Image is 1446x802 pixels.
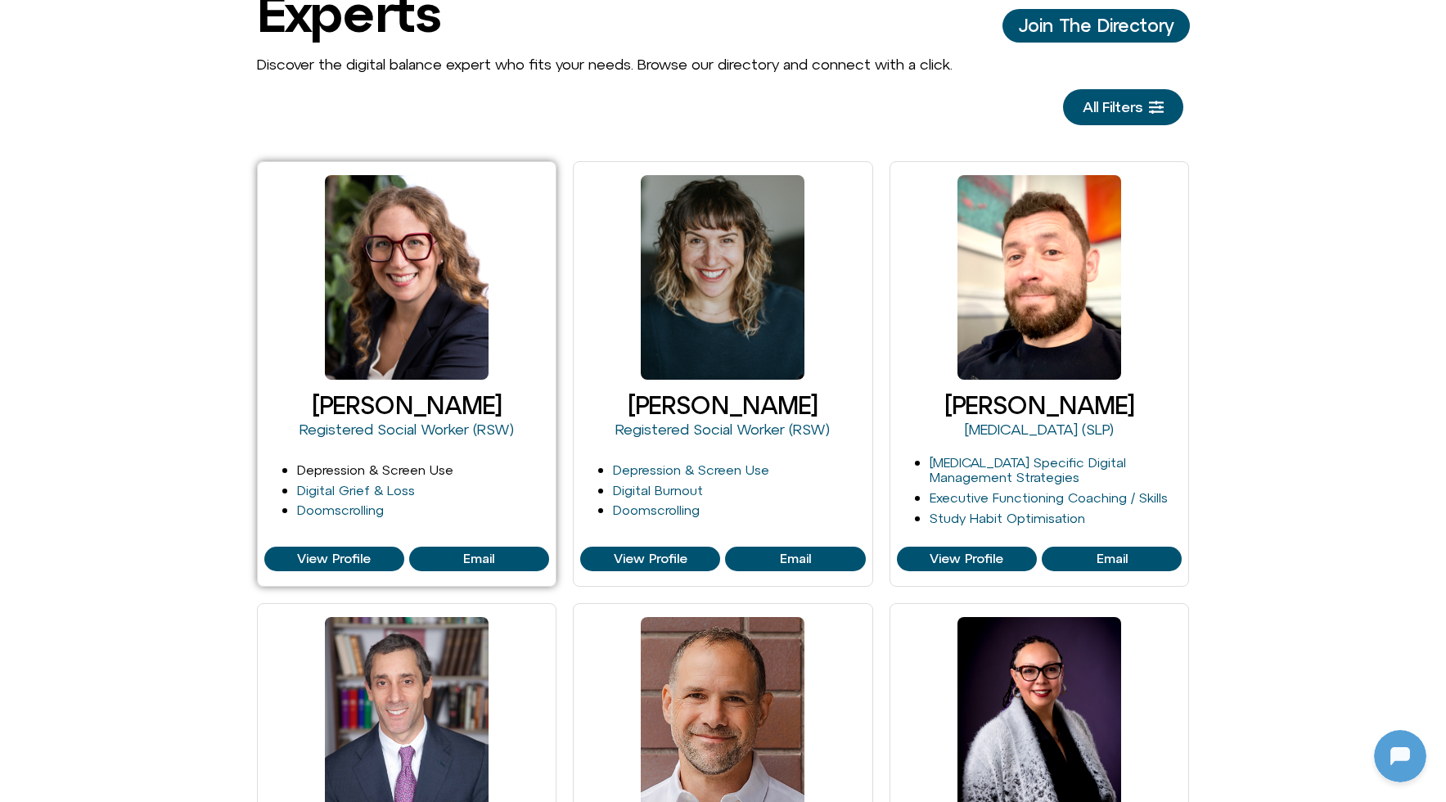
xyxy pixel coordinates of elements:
[47,187,292,285] p: Makes sense — you want clarity. When do you reach for your phone most [DATE]? Choose one: 1) Morn...
[897,547,1037,571] a: View Profile of Craig Selinger
[4,268,27,291] img: N5FCcHC.png
[47,313,292,391] p: Looks like you stepped away—no worries. Message me when you're ready. What feels like a good next...
[48,11,251,32] h2: [DOMAIN_NAME]
[1374,730,1426,782] iframe: Botpress
[15,8,41,34] img: N5FCcHC.png
[580,547,720,571] a: View Profile of Cleo Haber
[613,462,769,477] a: Depression & Screen Use
[1042,547,1182,571] a: View Profile of Craig Selinger
[300,466,310,486] p: hi
[28,527,254,543] textarea: Message Input
[4,142,27,165] img: N5FCcHC.png
[297,552,371,566] span: View Profile
[1097,552,1128,566] span: Email
[257,56,953,73] span: Discover the digital balance expert who fits your needs. Browse our directory and connect with a ...
[930,552,1003,566] span: View Profile
[1002,9,1190,42] a: Join The Director
[1083,99,1142,115] span: All Filters
[615,421,830,438] a: Registered Social Worker (RSW)
[142,426,186,445] p: [DATE]
[300,421,514,438] a: Registered Social Worker (RSW)
[780,552,811,566] span: Email
[463,552,494,566] span: Email
[409,547,549,571] a: View Profile of Blair Wexler-Singer
[142,39,186,59] p: [DATE]
[280,522,306,548] svg: Voice Input Button
[297,502,384,517] a: Doomscrolling
[614,552,687,566] span: View Profile
[944,391,1134,419] a: [PERSON_NAME]
[930,511,1085,525] a: Study Habit Optimisation
[4,375,27,398] img: N5FCcHC.png
[47,80,292,159] p: Good to see you. Phone focus time. Which moment [DATE] grabs your phone the most? Choose one: 1) ...
[613,502,700,517] a: Doomscrolling
[297,462,453,477] a: Depression & Screen Use
[725,547,865,571] a: View Profile of Cleo Haber
[613,483,703,498] a: Digital Burnout
[312,391,502,419] a: [PERSON_NAME]
[930,490,1168,505] a: Executive Functioning Coaching / Skills
[965,421,1114,438] a: [MEDICAL_DATA] (SLP)
[4,4,323,38] button: Expand Header Button
[264,547,404,571] a: View Profile of Blair Wexler-Singer
[930,455,1126,485] a: [MEDICAL_DATA] Specific Digital Management Strategies
[297,483,415,498] a: Digital Grief & Loss
[258,7,286,35] svg: Restart Conversation Button
[286,7,313,35] svg: Close Chatbot Button
[1063,89,1183,125] a: All Filters
[628,391,818,419] a: [PERSON_NAME]
[1019,16,1173,35] span: Join The Directory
